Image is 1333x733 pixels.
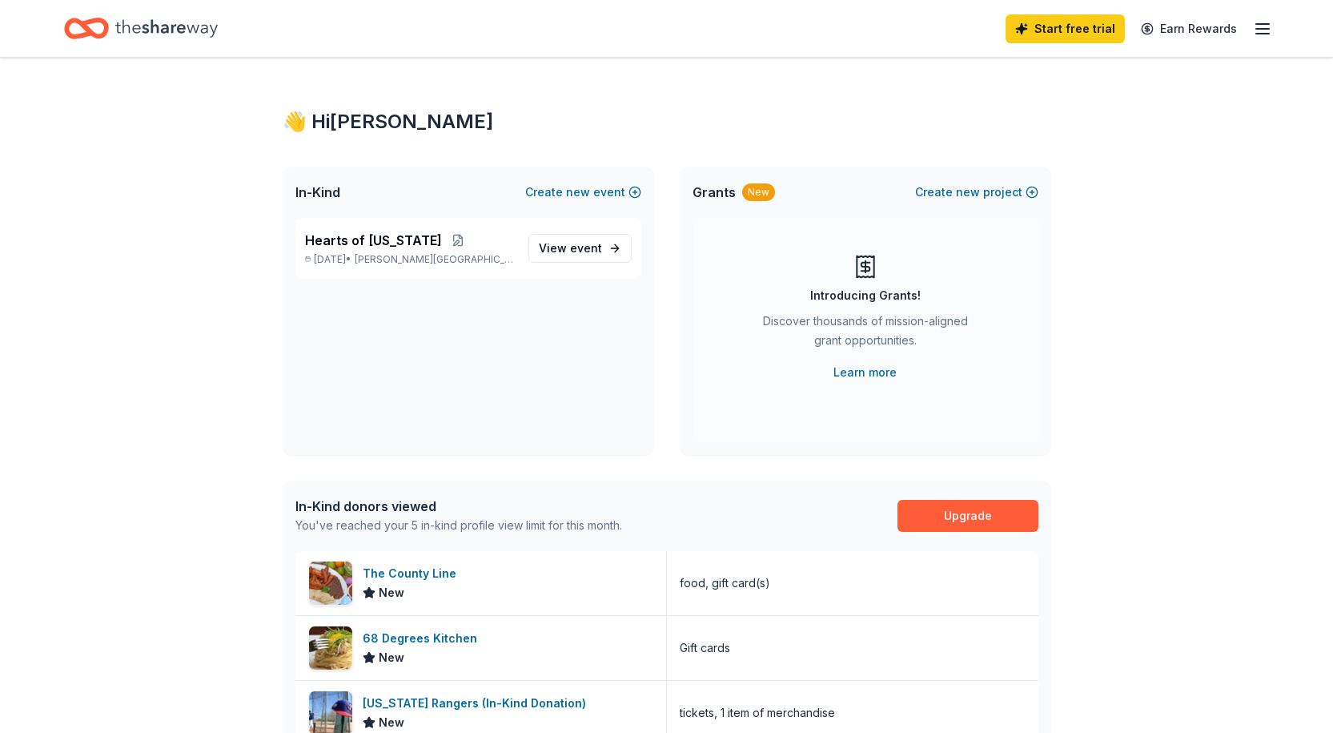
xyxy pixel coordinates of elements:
[295,516,622,535] div: You've reached your 5 in-kind profile view limit for this month.
[757,312,974,356] div: Discover thousands of mission-aligned grant opportunities.
[680,574,770,593] div: food, gift card(s)
[810,286,921,305] div: Introducing Grants!
[833,363,897,382] a: Learn more
[305,231,442,250] span: Hearts of [US_STATE]
[363,564,463,583] div: The County Line
[566,183,590,202] span: new
[309,562,352,605] img: Image for The County Line
[570,241,602,255] span: event
[915,183,1038,202] button: Createnewproject
[525,183,641,202] button: Createnewevent
[1006,14,1125,43] a: Start free trial
[64,10,218,47] a: Home
[379,713,404,732] span: New
[363,694,592,713] div: [US_STATE] Rangers (In-Kind Donation)
[295,183,340,202] span: In-Kind
[680,638,730,658] div: Gift cards
[693,183,736,202] span: Grants
[379,648,404,667] span: New
[539,239,602,258] span: View
[363,629,484,648] div: 68 Degrees Kitchen
[1131,14,1247,43] a: Earn Rewards
[956,183,980,202] span: new
[295,497,622,516] div: In-Kind donors viewed
[742,183,775,201] div: New
[309,626,352,670] img: Image for 68 Degrees Kitchen
[379,583,404,602] span: New
[305,253,516,266] p: [DATE] •
[355,253,515,266] span: [PERSON_NAME][GEOGRAPHIC_DATA], [GEOGRAPHIC_DATA]
[528,234,632,263] a: View event
[680,703,835,723] div: tickets, 1 item of merchandise
[897,500,1038,532] a: Upgrade
[283,109,1051,135] div: 👋 Hi [PERSON_NAME]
